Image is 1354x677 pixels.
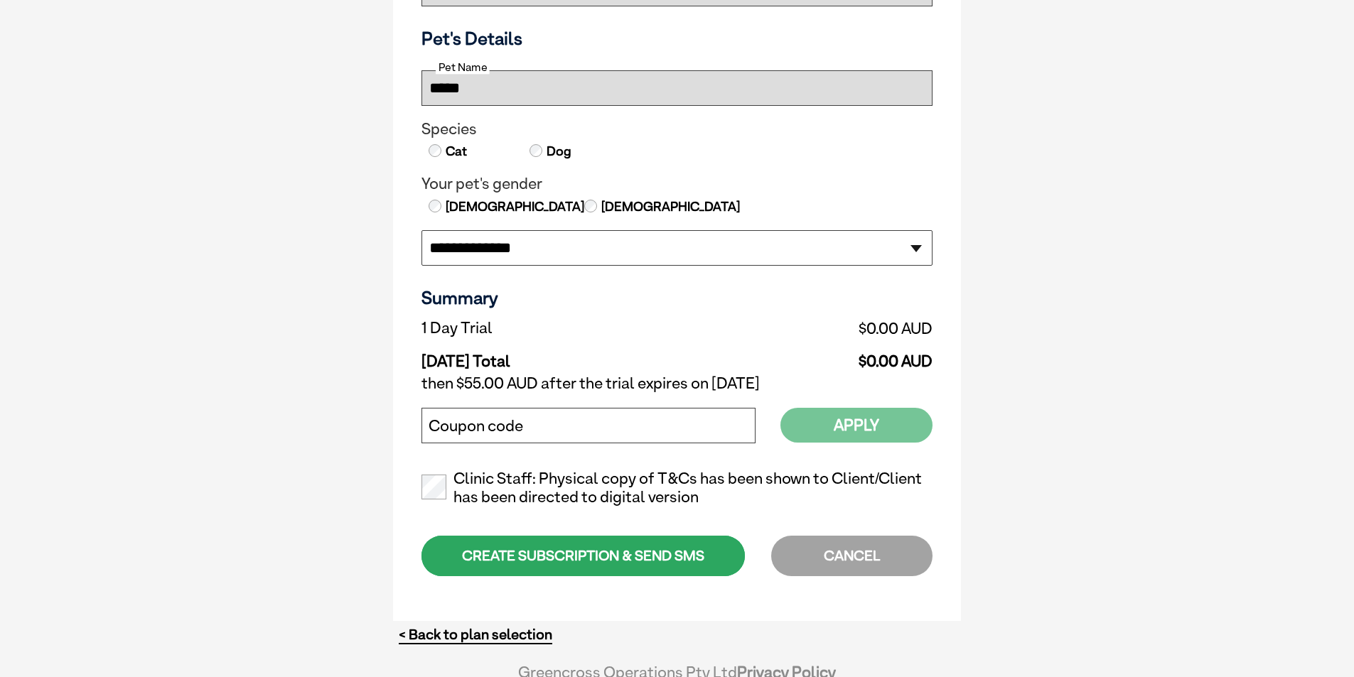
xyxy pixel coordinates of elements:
[421,287,933,308] h3: Summary
[421,120,933,139] legend: Species
[421,315,699,341] td: 1 Day Trial
[699,341,933,371] td: $0.00 AUD
[421,341,699,371] td: [DATE] Total
[771,536,933,576] div: CANCEL
[421,475,446,499] input: Clinic Staff: Physical copy of T&Cs has been shown to Client/Client has been directed to digital ...
[421,175,933,193] legend: Your pet's gender
[421,536,745,576] div: CREATE SUBSCRIPTION & SEND SMS
[780,408,933,443] button: Apply
[699,315,933,341] td: $0.00 AUD
[416,28,938,49] h3: Pet's Details
[421,371,933,396] td: then $55.00 AUD after the trial expires on [DATE]
[399,626,552,644] a: < Back to plan selection
[421,470,933,507] label: Clinic Staff: Physical copy of T&Cs has been shown to Client/Client has been directed to digital ...
[429,417,523,435] label: Coupon code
